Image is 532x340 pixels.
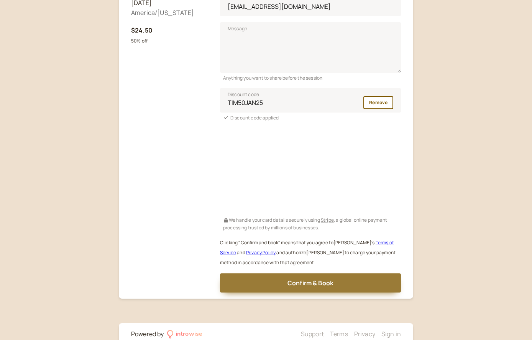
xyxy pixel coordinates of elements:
[176,329,202,339] div: introwise
[131,38,148,44] small: 50% off
[330,330,348,338] a: Terms
[381,330,401,338] a: Sign in
[220,273,401,293] button: Confirm & Book
[354,330,375,338] a: Privacy
[220,88,401,113] input: Discount code
[131,26,153,34] b: $24.50
[369,99,388,106] span: Remove
[246,249,276,256] a: Privacy Policy
[220,22,401,73] textarea: Message
[363,96,393,109] button: Remove
[230,114,279,121] span: Discount code applied
[228,91,259,98] span: Discount code
[220,215,401,231] div: We handle your card details securely using , a global online payment processing trusted by millio...
[131,329,164,339] div: Powered by
[301,330,324,338] a: Support
[218,126,402,215] iframe: Secure payment input frame
[287,279,333,287] span: Confirm & Book
[321,217,334,223] a: Stripe
[220,73,401,82] div: Anything you want to share before the session
[131,8,208,18] div: America/[US_STATE]
[167,329,203,339] a: introwise
[220,239,396,266] small: Clicking "Confirm and book" means that you agree to [PERSON_NAME] ' s and and authorize [PERSON_N...
[228,25,247,33] span: Message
